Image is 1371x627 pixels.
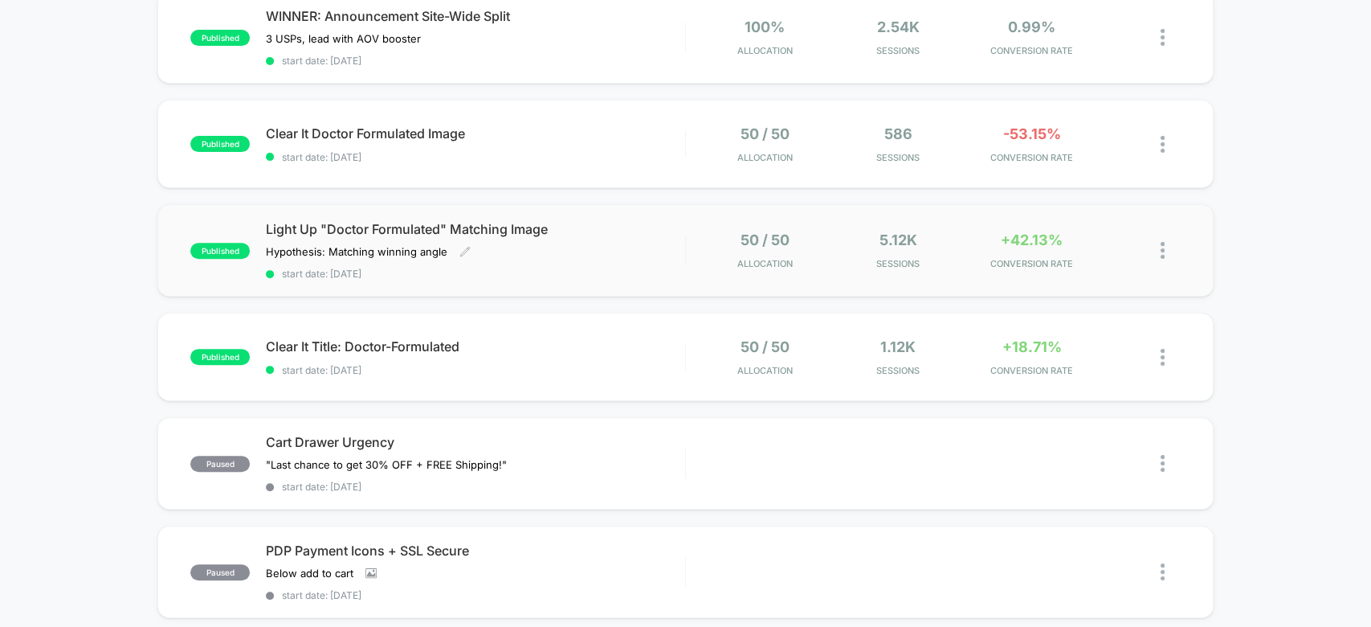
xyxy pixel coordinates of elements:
span: Sessions [835,152,961,163]
img: close [1161,242,1165,259]
img: close [1161,349,1165,366]
span: 0.99% [1008,18,1055,35]
span: 2.54k [877,18,920,35]
span: Below add to cart [266,567,353,580]
span: CONVERSION RATE [969,365,1094,376]
span: Hypothesis: Matching winning angle [266,245,447,258]
span: paused [190,564,250,580]
span: PDP Payment Icons + SSL Secure [266,543,684,559]
span: published [190,243,250,259]
span: paused [190,456,250,472]
span: published [190,30,250,46]
span: CONVERSION RATE [969,258,1094,269]
span: Sessions [835,45,961,56]
span: "Last chance to get 30% OFF + FREE Shipping!" [266,458,507,471]
span: -53.15% [1002,125,1060,142]
span: Clear It Title: Doctor-Formulated [266,338,684,354]
span: start date: [DATE] [266,364,684,376]
span: CONVERSION RATE [969,45,1094,56]
span: 3 USPs, lead with AOV booster [266,32,421,45]
span: published [190,349,250,365]
span: Allocation [737,258,793,269]
span: Allocation [737,45,793,56]
span: Light Up "Doctor Formulated" Matching Image [266,221,684,237]
span: 100% [745,18,785,35]
span: start date: [DATE] [266,268,684,280]
span: Allocation [737,365,793,376]
img: close [1161,136,1165,153]
span: 586 [884,125,912,142]
span: 5.12k [879,232,917,248]
span: Sessions [835,365,961,376]
span: 50 / 50 [741,338,790,355]
span: Cart Drawer Urgency [266,434,684,450]
span: Clear It Doctor Formulated Image [266,125,684,141]
span: start date: [DATE] [266,481,684,493]
img: close [1161,563,1165,580]
span: 50 / 50 [741,232,790,248]
span: start date: [DATE] [266,151,684,163]
span: WINNER: Announcement Site-Wide Split [266,8,684,24]
img: close [1161,29,1165,46]
span: Sessions [835,258,961,269]
span: +42.13% [1001,232,1063,248]
span: +18.71% [1002,338,1061,355]
img: close [1161,455,1165,472]
span: CONVERSION RATE [969,152,1094,163]
span: 1.12k [880,338,916,355]
span: published [190,136,250,152]
span: 50 / 50 [741,125,790,142]
span: start date: [DATE] [266,55,684,67]
span: start date: [DATE] [266,589,684,601]
span: Allocation [737,152,793,163]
